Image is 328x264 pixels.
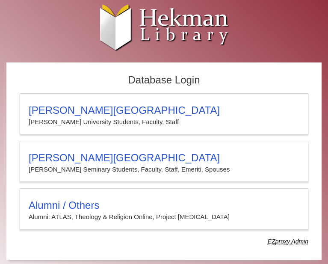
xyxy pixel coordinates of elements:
[268,238,308,245] dfn: Use Alumni login
[29,199,299,211] h3: Alumni / Others
[29,164,299,175] p: [PERSON_NAME] Seminary Students, Faculty, Staff, Emeriti, Spouses
[20,141,308,182] a: [PERSON_NAME][GEOGRAPHIC_DATA][PERSON_NAME] Seminary Students, Faculty, Staff, Emeriti, Spouses
[20,93,308,134] a: [PERSON_NAME][GEOGRAPHIC_DATA][PERSON_NAME] University Students, Faculty, Staff
[15,71,313,89] h2: Database Login
[29,199,299,222] summary: Alumni / OthersAlumni: ATLAS, Theology & Religion Online, Project [MEDICAL_DATA]
[29,152,299,164] h3: [PERSON_NAME][GEOGRAPHIC_DATA]
[29,104,299,116] h3: [PERSON_NAME][GEOGRAPHIC_DATA]
[29,211,299,222] p: Alumni: ATLAS, Theology & Religion Online, Project [MEDICAL_DATA]
[29,116,299,128] p: [PERSON_NAME] University Students, Faculty, Staff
